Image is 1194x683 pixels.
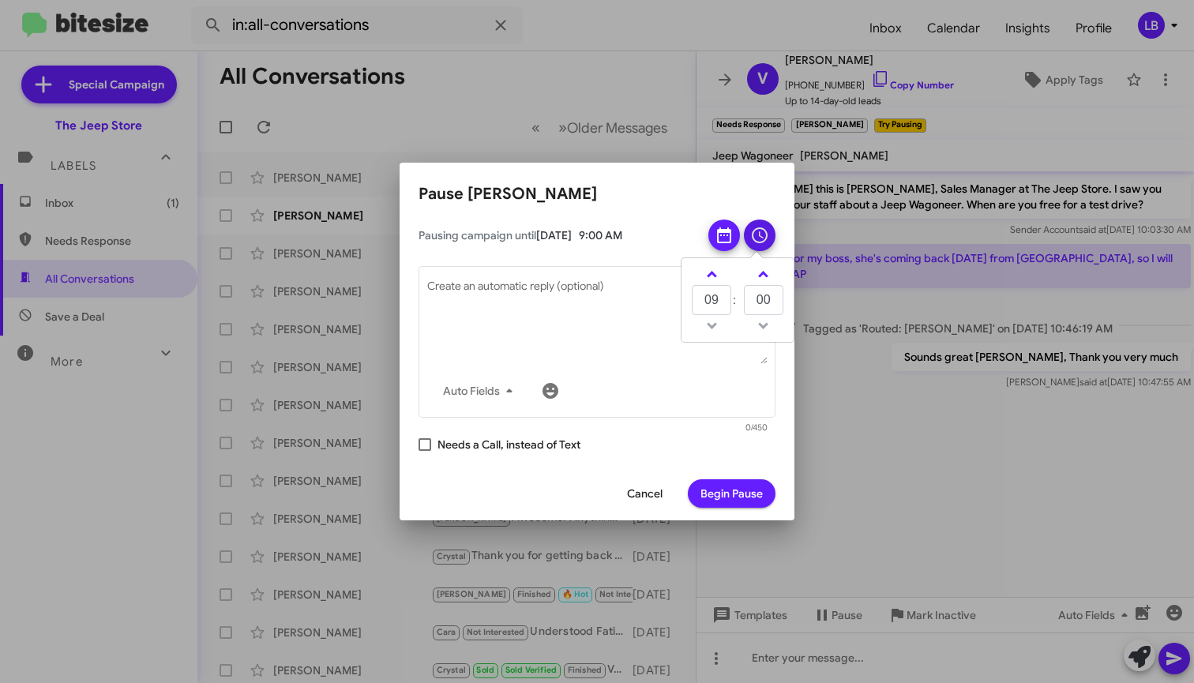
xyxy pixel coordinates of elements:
span: [DATE] [536,228,572,242]
span: 9:00 AM [579,228,622,242]
span: Cancel [627,479,663,508]
button: Cancel [614,479,675,508]
span: Begin Pause [700,479,763,508]
input: HH [692,285,731,315]
button: Auto Fields [430,377,531,405]
button: Begin Pause [688,479,775,508]
span: Pausing campaign until [419,227,695,243]
mat-hint: 0/450 [745,423,768,433]
span: Needs a Call, instead of Text [437,435,580,454]
span: Auto Fields [443,377,519,405]
h2: Pause [PERSON_NAME] [419,182,775,207]
td: : [732,284,743,316]
input: MM [744,285,783,315]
